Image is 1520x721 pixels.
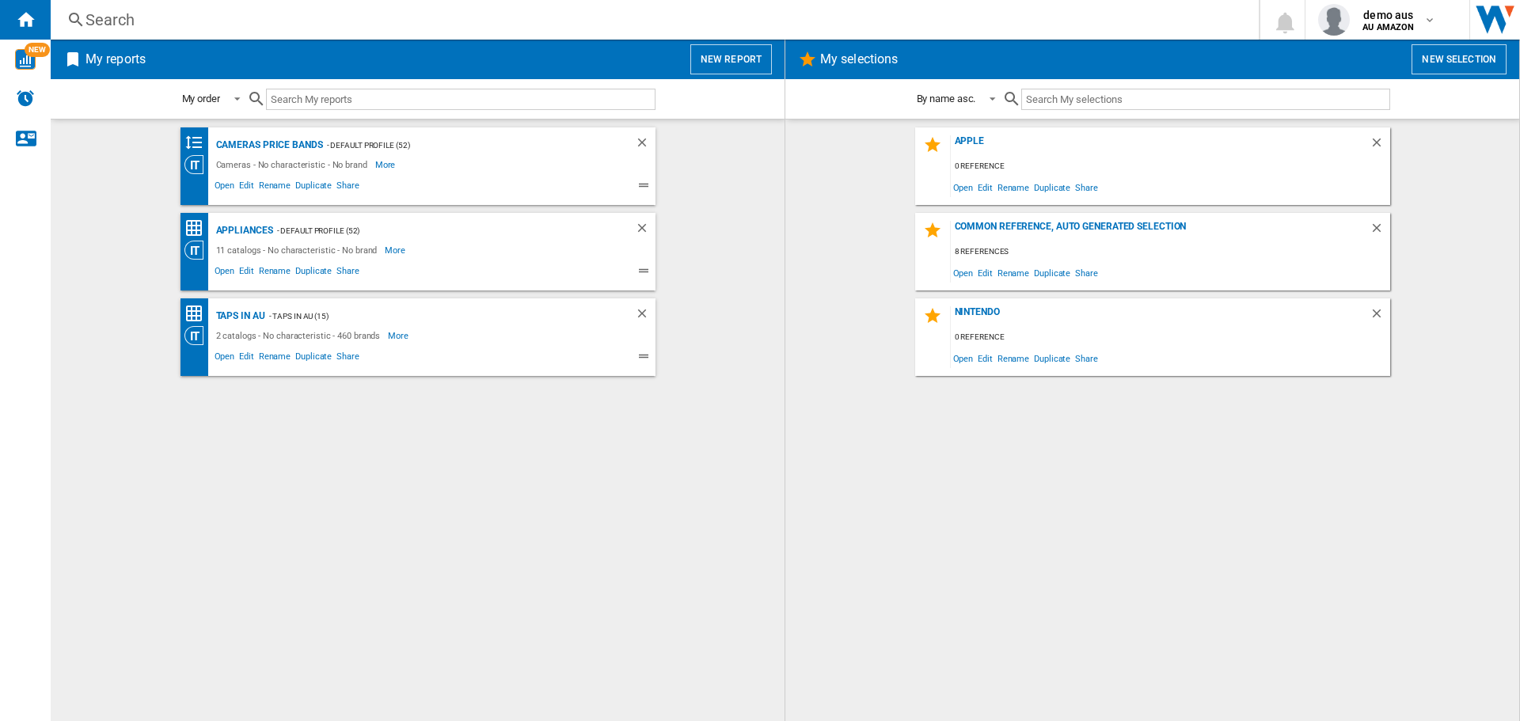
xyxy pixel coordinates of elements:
[293,178,334,197] span: Duplicate
[951,242,1390,262] div: 8 references
[1370,135,1390,157] div: Delete
[995,262,1032,283] span: Rename
[635,306,655,326] div: Delete
[975,262,995,283] span: Edit
[256,178,293,197] span: Rename
[334,349,362,368] span: Share
[1362,7,1414,23] span: demo aus
[212,155,375,174] div: Cameras - No characteristic - No brand
[388,326,411,345] span: More
[237,178,256,197] span: Edit
[25,43,50,57] span: NEW
[1370,306,1390,328] div: Delete
[212,178,237,197] span: Open
[1032,347,1073,369] span: Duplicate
[323,135,603,155] div: - Default profile (52)
[85,9,1218,31] div: Search
[951,262,976,283] span: Open
[184,155,212,174] div: Category View
[1370,221,1390,242] div: Delete
[1021,89,1389,110] input: Search My selections
[951,347,976,369] span: Open
[293,349,334,368] span: Duplicate
[975,176,995,198] span: Edit
[635,221,655,241] div: Delete
[184,241,212,260] div: Category View
[1032,262,1073,283] span: Duplicate
[182,93,220,104] div: My order
[951,306,1370,328] div: Nintendo
[817,44,901,74] h2: My selections
[212,221,273,241] div: Appliances
[917,93,976,104] div: By name asc.
[1073,262,1100,283] span: Share
[951,135,1370,157] div: Apple
[266,89,655,110] input: Search My reports
[15,49,36,70] img: wise-card.svg
[1412,44,1507,74] button: New selection
[975,347,995,369] span: Edit
[951,328,1390,347] div: 0 reference
[212,135,323,155] div: Cameras Price Bands
[184,326,212,345] div: Category View
[951,221,1370,242] div: Common reference, auto generated selection
[951,176,976,198] span: Open
[212,306,265,326] div: Taps in AU
[293,264,334,283] span: Duplicate
[237,264,256,283] span: Edit
[237,349,256,368] span: Edit
[995,176,1032,198] span: Rename
[184,304,212,324] div: Price Matrix
[690,44,772,74] button: New report
[256,264,293,283] span: Rename
[951,157,1390,176] div: 0 reference
[184,218,212,238] div: Price Matrix
[82,44,149,74] h2: My reports
[212,326,389,345] div: 2 catalogs - No characteristic - 460 brands
[334,264,362,283] span: Share
[1073,176,1100,198] span: Share
[265,306,603,326] div: - Taps in AU (15)
[995,347,1032,369] span: Rename
[212,349,237,368] span: Open
[635,135,655,155] div: Delete
[385,241,408,260] span: More
[256,349,293,368] span: Rename
[1032,176,1073,198] span: Duplicate
[334,178,362,197] span: Share
[212,264,237,283] span: Open
[16,89,35,108] img: alerts-logo.svg
[184,133,212,153] div: Brands banding
[273,221,603,241] div: - Default profile (52)
[375,155,398,174] span: More
[1073,347,1100,369] span: Share
[212,241,386,260] div: 11 catalogs - No characteristic - No brand
[1318,4,1350,36] img: profile.jpg
[1362,22,1414,32] b: AU AMAZON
